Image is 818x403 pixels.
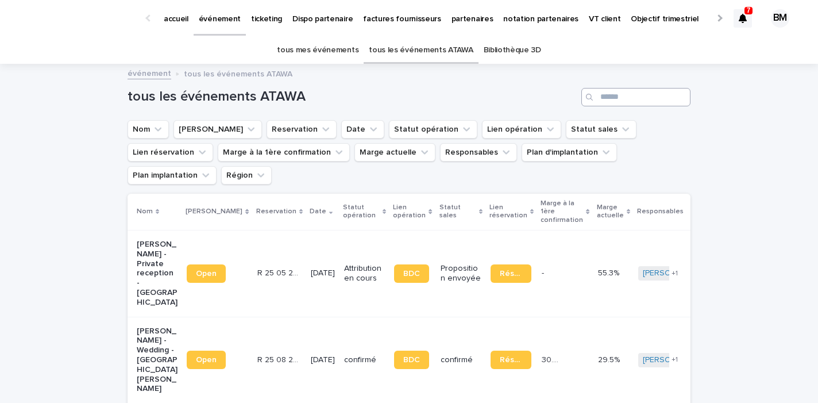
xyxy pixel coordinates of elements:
[393,201,426,222] p: Lien opération
[771,9,789,28] div: BM
[491,264,531,283] a: Réservation
[256,205,296,218] p: Reservation
[581,88,690,106] input: Search
[441,355,481,365] p: confirmé
[441,264,481,283] p: Proposition envoyée
[637,205,684,218] p: Responsables
[394,264,429,283] a: BDC
[137,240,178,308] p: [PERSON_NAME] - Private reception - [GEOGRAPHIC_DATA]
[439,201,476,222] p: Statut sales
[403,356,420,364] span: BDC
[598,353,622,365] p: 29.5%
[277,37,358,64] a: tous mes événements
[489,201,527,222] p: Lien réservation
[344,355,385,365] p: confirmé
[128,120,169,139] button: Nom
[137,205,153,218] p: Nom
[128,143,213,162] button: Lien réservation
[128,166,217,185] button: Plan implantation
[187,264,226,283] a: Open
[343,201,380,222] p: Statut opération
[690,201,738,222] p: Plan d'implantation
[23,7,134,30] img: Ls34BcGeRexTGTNfXpUC
[542,353,565,365] p: 30.9 %
[196,356,217,364] span: Open
[566,120,636,139] button: Statut sales
[128,89,577,105] h1: tous les événements ATAWA
[482,120,561,139] button: Lien opération
[311,355,335,365] p: [DATE]
[187,351,226,369] a: Open
[221,166,272,185] button: Région
[341,120,384,139] button: Date
[440,143,517,162] button: Responsables
[310,205,326,218] p: Date
[598,266,622,278] p: 55.3%
[403,270,420,278] span: BDC
[344,264,385,283] p: Attribution en cours
[267,120,337,139] button: Reservation
[196,270,217,278] span: Open
[137,327,178,394] p: [PERSON_NAME] - Wedding - [GEOGRAPHIC_DATA][PERSON_NAME]
[643,355,705,365] a: [PERSON_NAME]
[173,120,262,139] button: Lien Stacker
[734,9,752,28] div: 7
[218,143,350,162] button: Marge à la 1ère confirmation
[354,143,435,162] button: Marge actuelle
[389,120,477,139] button: Statut opération
[672,356,678,363] span: + 1
[522,143,617,162] button: Plan d'implantation
[491,351,531,369] a: Réservation
[484,37,541,64] a: Bibliothèque 3D
[311,268,335,278] p: [DATE]
[672,270,678,277] span: + 1
[186,205,242,218] p: [PERSON_NAME]
[500,356,522,364] span: Réservation
[541,197,583,227] p: Marge à la 1ère confirmation
[369,37,473,64] a: tous les événements ATAWA
[257,353,300,365] p: R 25 08 241
[394,351,429,369] a: BDC
[643,268,705,278] a: [PERSON_NAME]
[597,201,624,222] p: Marge actuelle
[542,266,546,278] p: -
[128,66,171,79] a: événement
[500,270,522,278] span: Réservation
[747,6,751,14] p: 7
[184,67,292,79] p: tous les événements ATAWA
[257,266,300,278] p: R 25 05 263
